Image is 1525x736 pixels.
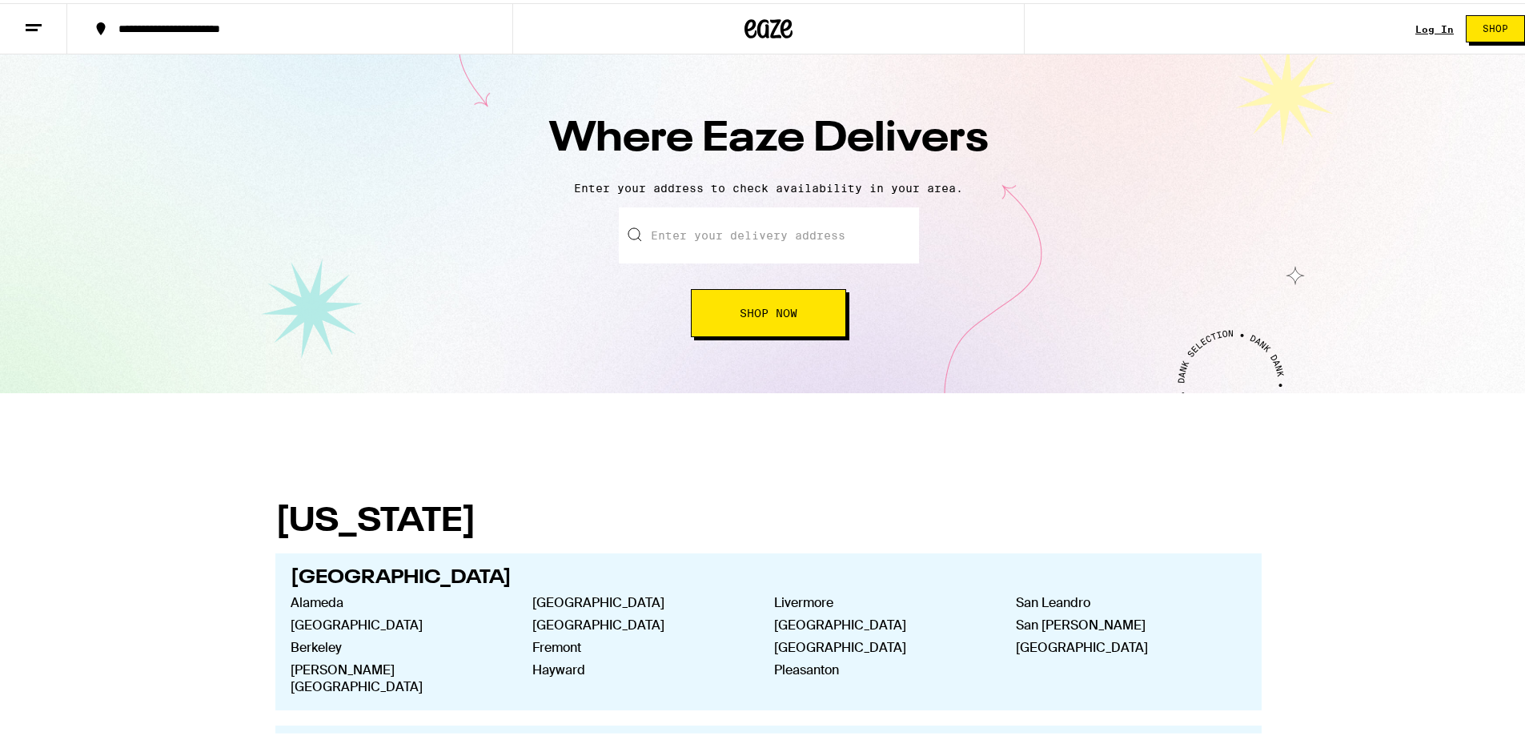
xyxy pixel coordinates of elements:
div: Log In [1415,21,1454,31]
a: [PERSON_NAME][GEOGRAPHIC_DATA] [291,658,507,692]
button: Shop [1466,12,1525,39]
h2: [GEOGRAPHIC_DATA] [291,565,1247,585]
input: Enter your delivery address [619,204,919,260]
a: [GEOGRAPHIC_DATA] [291,613,507,630]
a: Alameda [291,591,507,608]
h1: [US_STATE] [275,502,1262,536]
span: Shop Now [740,304,797,316]
p: Enter your address to check availability in your area. [16,179,1521,191]
a: Pleasanton [774,658,990,675]
a: Livermore [774,591,990,608]
a: [GEOGRAPHIC_DATA] [532,591,748,608]
a: San Leandro [1016,591,1232,608]
button: Shop Now [691,286,846,334]
a: [GEOGRAPHIC_DATA] [1016,636,1232,653]
span: Shop [1483,21,1508,30]
a: San [PERSON_NAME] [1016,613,1232,630]
a: [GEOGRAPHIC_DATA] [532,613,748,630]
a: [GEOGRAPHIC_DATA] [774,613,990,630]
a: Berkeley [291,636,507,653]
a: Hayward [532,658,748,675]
a: Fremont [532,636,748,653]
a: [GEOGRAPHIC_DATA] [774,636,990,653]
h1: Where Eaze Delivers [488,107,1049,166]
